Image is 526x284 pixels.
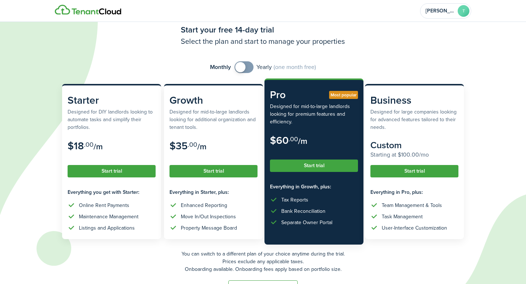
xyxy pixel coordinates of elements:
button: Start trial [68,165,156,177]
subscription-pricing-card-description: Designed for DIY landlords looking to automate tasks and simplify their portfolios. [68,108,156,131]
subscription-pricing-card-description: Designed for mid-to-large landlords looking for additional organization and tenant tools. [169,108,258,131]
subscription-pricing-card-price-amount: $18 [68,138,84,153]
p: You can switch to a different plan of your choice anytime during the trial. Prices exclude any ap... [62,250,464,273]
div: Online Rent Payments [79,202,129,209]
subscription-pricing-card-features-title: Everything in Growth, plus: [270,183,358,191]
button: Open menu [420,3,471,19]
subscription-pricing-card-features-title: Everything in Pro, plus: [370,188,458,196]
subscription-pricing-card-description: Designed for large companies looking for advanced features tailored to their needs. [370,108,458,131]
h1: Start your free 14-day trial [181,24,345,36]
div: Listings and Applications [79,224,135,232]
subscription-pricing-card-title: Growth [169,93,258,108]
subscription-pricing-card-description: Designed for mid-to-large landlords looking for premium features and efficiency. [270,103,358,126]
h3: Select the plan and start to manage your properties [181,36,345,47]
subscription-pricing-card-price-cents: .00 [84,140,94,149]
div: Maintenance Management [79,213,138,220]
span: Most popular [331,92,357,98]
div: Task Management [382,213,423,220]
subscription-pricing-card-title: Business [370,93,458,108]
subscription-pricing-card-features-title: Everything in Starter, plus: [169,188,258,196]
subscription-pricing-card-price-cents: .00 [289,134,298,144]
subscription-pricing-card-title: Starter [68,93,156,108]
subscription-pricing-card-price-annual: Starting at $100.00/mo [370,150,458,159]
img: Logo [55,5,121,15]
subscription-pricing-card-price-period: /m [298,135,307,147]
div: Move In/Out Inspections [181,213,236,220]
button: Start trial [370,165,458,177]
subscription-pricing-card-price-amount: Custom [370,138,402,152]
div: Property Message Board [181,224,237,232]
div: Team Management & Tools [382,202,442,209]
subscription-pricing-card-price-amount: $35 [169,138,188,153]
button: Start trial [169,165,258,177]
subscription-pricing-card-title: Pro [270,87,358,103]
div: User-Interface Customization [382,224,447,232]
div: Separate Owner Portal [281,219,332,226]
subscription-pricing-card-price-amount: $60 [270,133,289,148]
subscription-pricing-card-features-title: Everything you get with Starter: [68,188,156,196]
span: Monthly [210,63,231,72]
span: Tiffany [426,8,455,14]
subscription-pricing-card-price-period: /m [94,141,103,153]
div: Tax Reports [281,196,308,204]
button: Start trial [270,160,358,172]
avatar-text: T [458,5,469,17]
div: Enhanced Reporting [181,202,227,209]
subscription-pricing-card-price-period: /m [197,141,206,153]
subscription-pricing-card-price-cents: .00 [188,140,197,149]
div: Bank Reconciliation [281,207,325,215]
